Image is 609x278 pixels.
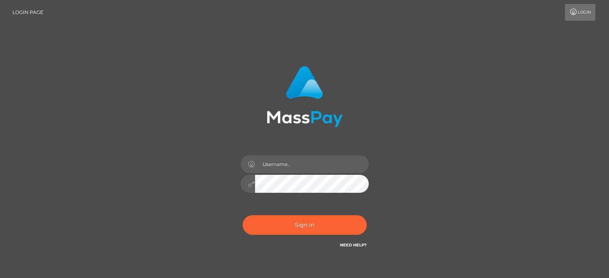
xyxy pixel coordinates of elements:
[243,215,367,235] button: Sign in
[12,4,43,21] a: Login Page
[267,66,343,127] img: MassPay Login
[565,4,595,21] a: Login
[340,242,367,248] a: Need Help?
[255,155,369,173] input: Username...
